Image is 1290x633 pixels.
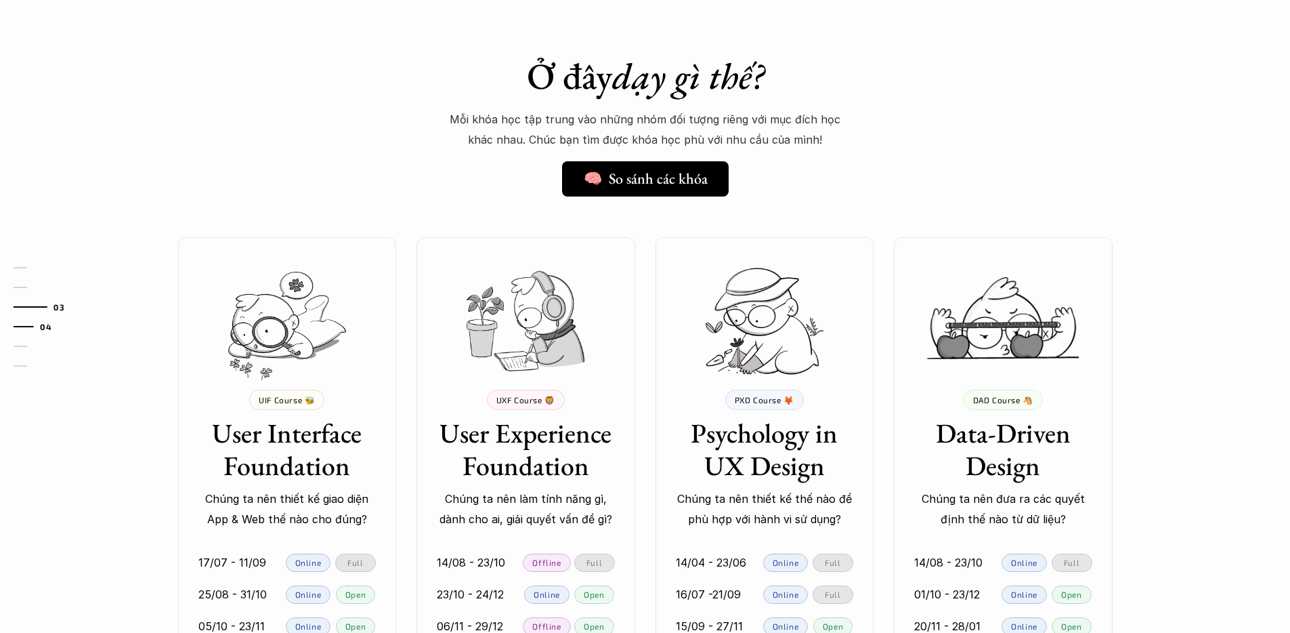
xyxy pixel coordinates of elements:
p: Online [295,590,322,599]
p: Chúng ta nên làm tính năng gì, dành cho ai, giải quyết vấn đề gì? [437,489,615,530]
p: Mỗi khóa học tập trung vào những nhóm đối tượng riêng với mục đích học khác nhau. Chúc bạn tìm đư... [442,109,848,150]
p: 17/07 - 11/09 [198,552,266,573]
a: 04 [14,319,78,335]
p: PXD Course 🦊 [735,395,794,405]
p: Online [534,590,560,599]
strong: 04 [40,321,51,331]
h3: Psychology in UX Design [676,417,854,482]
p: Full [1064,558,1079,567]
p: 16/07 -21/09 [676,584,741,605]
p: Online [773,590,799,599]
h1: Ở đây [408,54,882,98]
p: Open [584,621,604,631]
h3: User Interface Foundation [198,417,377,482]
p: Offline [532,558,561,567]
p: 23/10 - 24/12 [437,584,504,605]
p: Open [345,590,366,599]
p: Open [1061,621,1081,631]
p: Open [345,621,366,631]
h3: Data-Driven Design [914,417,1092,482]
p: UXF Course 🦁 [496,395,555,405]
em: dạy gì thế? [612,52,764,100]
a: 03 [14,299,78,315]
p: Chúng ta nên thiết kế thế nào để phù hợp với hành vi sử dụng? [676,489,854,530]
p: Full [825,558,840,567]
p: Online [1011,621,1037,631]
p: UIF Course 🐝 [259,395,315,405]
strong: 03 [53,302,64,311]
p: Online [295,621,322,631]
p: 14/04 - 23/06 [676,552,746,573]
p: Chúng ta nên thiết kế giao diện App & Web thế nào cho đúng? [198,489,377,530]
h5: 🧠 So sánh các khóa [584,170,708,188]
p: Online [773,558,799,567]
p: Chúng ta nên đưa ra các quyết định thế nào từ dữ liệu? [914,489,1092,530]
h3: User Experience Foundation [437,417,615,482]
p: Online [1011,558,1037,567]
p: Open [823,621,843,631]
p: Full [347,558,363,567]
p: Open [584,590,604,599]
p: Online [1011,590,1037,599]
p: 14/08 - 23/10 [437,552,505,573]
a: 🧠 So sánh các khóa [562,161,729,197]
p: Full [825,590,840,599]
p: Offline [532,621,561,631]
p: Online [773,621,799,631]
p: Full [586,558,602,567]
p: 14/08 - 23/10 [914,552,983,573]
p: 01/10 - 23/12 [914,584,980,605]
p: DAD Course 🐴 [973,395,1033,405]
p: Online [295,558,322,567]
p: Open [1061,590,1081,599]
p: 25/08 - 31/10 [198,584,267,605]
